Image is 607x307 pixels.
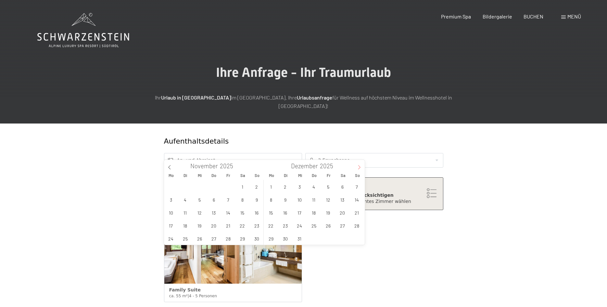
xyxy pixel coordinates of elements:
[236,180,249,193] span: November 1, 2025
[250,193,263,206] span: November 9, 2025
[567,13,581,19] span: Menü
[208,219,220,232] span: November 20, 2025
[293,232,306,245] span: Dezember 31, 2025
[279,206,292,219] span: Dezember 16, 2025
[265,219,277,232] span: Dezember 22, 2025
[322,180,335,193] span: Dezember 5, 2025
[441,13,471,19] a: Premium Spa
[236,219,249,232] span: November 22, 2025
[312,198,436,205] div: Ich möchte ein bestimmtes Zimmer wählen
[222,219,234,232] span: November 21, 2025
[236,206,249,219] span: November 15, 2025
[222,206,234,219] span: November 14, 2025
[322,206,335,219] span: Dezember 19, 2025
[524,13,543,19] a: BUCHEN
[265,206,277,219] span: Dezember 15, 2025
[250,206,263,219] span: November 16, 2025
[279,232,292,245] span: Dezember 30, 2025
[322,173,336,178] span: Fr
[235,173,250,178] span: Sa
[250,180,263,193] span: November 2, 2025
[336,173,350,178] span: Sa
[161,94,231,100] strong: Urlaub in [GEOGRAPHIC_DATA]
[221,173,235,178] span: Fr
[188,294,189,298] span: |
[165,232,177,245] span: November 24, 2025
[308,219,320,232] span: Dezember 25, 2025
[350,173,364,178] span: So
[218,162,239,170] input: Year
[322,193,335,206] span: Dezember 12, 2025
[179,193,192,206] span: November 4, 2025
[308,206,320,219] span: Dezember 18, 2025
[336,219,349,232] span: Dezember 27, 2025
[208,193,220,206] span: November 6, 2025
[193,173,207,178] span: Mi
[207,173,221,178] span: Do
[293,206,306,219] span: Dezember 17, 2025
[193,219,206,232] span: November 19, 2025
[293,219,306,232] span: Dezember 24, 2025
[236,232,249,245] span: November 29, 2025
[350,180,363,193] span: Dezember 7, 2025
[350,219,363,232] span: Dezember 28, 2025
[312,192,436,199] div: Zimmerwunsch berücksichtigen
[169,287,201,292] span: Family Suite
[350,193,363,206] span: Dezember 14, 2025
[308,180,320,193] span: Dezember 4, 2025
[308,193,320,206] span: Dezember 11, 2025
[222,232,234,245] span: November 28, 2025
[250,173,264,178] span: So
[264,173,279,178] span: Mo
[193,232,206,245] span: November 26, 2025
[483,13,512,19] a: Bildergalerie
[165,193,177,206] span: November 3, 2025
[193,206,206,219] span: November 12, 2025
[336,180,349,193] span: Dezember 6, 2025
[178,173,193,178] span: Di
[236,193,249,206] span: November 8, 2025
[336,206,349,219] span: Dezember 20, 2025
[265,193,277,206] span: Dezember 8, 2025
[164,136,396,147] div: Aufenthaltsdetails
[293,193,306,206] span: Dezember 10, 2025
[250,219,263,232] span: November 23, 2025
[293,180,306,193] span: Dezember 3, 2025
[164,173,178,178] span: Mo
[291,163,318,169] span: Dezember
[297,94,332,100] strong: Urlaubsanfrage
[265,180,277,193] span: Dezember 1, 2025
[279,193,292,206] span: Dezember 9, 2025
[141,93,466,110] p: Ihr im [GEOGRAPHIC_DATA]. Ihre für Wellness auf höchstem Niveau im Wellnesshotel in [GEOGRAPHIC_D...
[179,206,192,219] span: November 11, 2025
[179,232,192,245] span: November 25, 2025
[169,294,188,298] span: ca. 55 m²
[279,219,292,232] span: Dezember 23, 2025
[193,193,206,206] span: November 5, 2025
[322,219,335,232] span: Dezember 26, 2025
[208,232,220,245] span: November 27, 2025
[164,225,302,284] img: Family Suite
[189,294,217,298] span: 4 - 5 Personen
[318,162,339,170] input: Year
[279,180,292,193] span: Dezember 2, 2025
[250,232,263,245] span: November 30, 2025
[279,173,293,178] span: Di
[216,65,391,80] span: Ihre Anfrage - Ihr Traumurlaub
[165,219,177,232] span: November 17, 2025
[179,219,192,232] span: November 18, 2025
[208,206,220,219] span: November 13, 2025
[307,173,322,178] span: Do
[265,232,277,245] span: Dezember 29, 2025
[165,206,177,219] span: November 10, 2025
[336,193,349,206] span: Dezember 13, 2025
[350,206,363,219] span: Dezember 21, 2025
[222,193,234,206] span: November 7, 2025
[293,173,307,178] span: Mi
[190,163,218,169] span: November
